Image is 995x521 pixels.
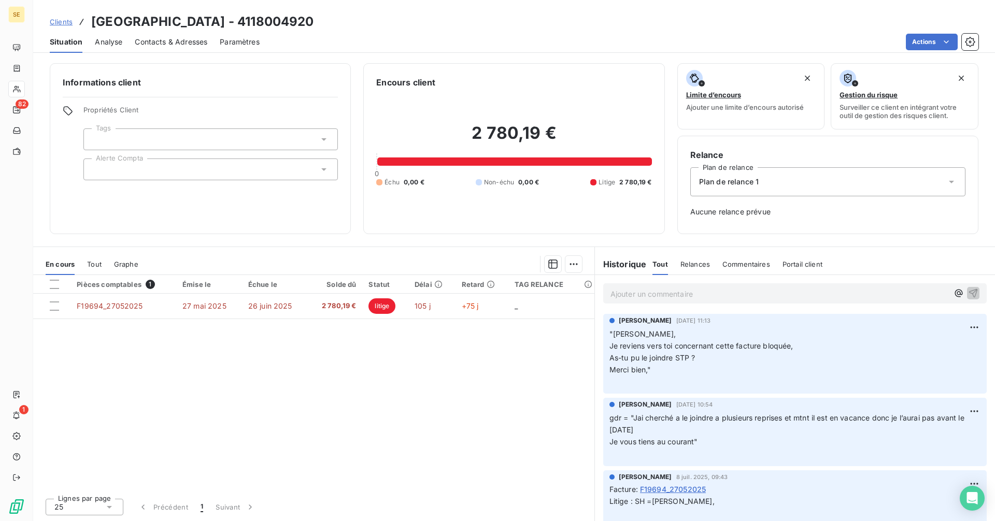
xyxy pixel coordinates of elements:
[375,169,379,178] span: 0
[376,123,651,154] h2: 2 780,19 €
[699,177,759,187] span: Plan de relance 1
[676,317,711,324] span: [DATE] 11:13
[92,135,101,144] input: Ajouter une valeur
[518,178,539,187] span: 0,00 €
[415,280,449,288] div: Délai
[50,17,73,27] a: Clients
[619,316,672,325] span: [PERSON_NAME]
[220,37,260,47] span: Paramètres
[87,260,102,268] span: Tout
[8,6,25,23] div: SE
[54,502,63,512] span: 25
[404,178,424,187] span: 0,00 €
[783,260,822,268] span: Portail client
[619,400,672,409] span: [PERSON_NAME]
[599,178,615,187] span: Litige
[831,63,978,129] button: Gestion du risqueSurveiller ce client en intégrant votre outil de gestion des risques client.
[680,260,710,268] span: Relances
[960,486,985,511] div: Open Intercom Messenger
[201,502,203,512] span: 1
[415,301,431,310] span: 105 j
[722,260,770,268] span: Commentaires
[19,405,29,414] span: 1
[146,280,155,289] span: 1
[50,37,82,47] span: Situation
[314,280,357,288] div: Solde dû
[209,496,262,518] button: Suivant
[609,484,638,495] span: Facture :
[385,178,400,187] span: Échu
[609,341,793,350] span: Je reviens vers toi concernant cette facture bloquée,
[619,472,672,482] span: [PERSON_NAME]
[595,258,647,270] h6: Historique
[515,280,588,288] div: TAG RELANCE
[132,496,194,518] button: Précédent
[77,301,143,310] span: F19694_27052025
[91,12,314,31] h3: [GEOGRAPHIC_DATA] - 4118004920
[16,99,29,109] span: 82
[462,280,503,288] div: Retard
[95,37,122,47] span: Analyse
[484,178,514,187] span: Non-échu
[677,63,825,129] button: Limite d’encoursAjouter une limite d’encours autorisé
[686,103,804,111] span: Ajouter une limite d’encours autorisé
[83,106,338,120] span: Propriétés Client
[462,301,479,310] span: +75 j
[182,301,226,310] span: 27 mai 2025
[368,280,402,288] div: Statut
[676,474,728,480] span: 8 juil. 2025, 09:43
[92,165,101,174] input: Ajouter une valeur
[182,280,236,288] div: Émise le
[686,91,741,99] span: Limite d’encours
[248,301,292,310] span: 26 juin 2025
[114,260,138,268] span: Graphe
[652,260,668,268] span: Tout
[8,498,25,515] img: Logo LeanPay
[515,301,518,310] span: _
[46,260,75,268] span: En cours
[640,484,706,495] span: F19694_27052025
[135,37,207,47] span: Contacts & Adresses
[609,437,698,446] span: Je vous tiens au courant"
[690,149,965,161] h6: Relance
[63,76,338,89] h6: Informations client
[248,280,302,288] div: Échue le
[194,496,209,518] button: 1
[609,413,966,434] span: gdr = "Jai cherché a le joindre a plusieurs reprises et mtnt il est en vacance donc je l’aurai pa...
[840,103,970,120] span: Surveiller ce client en intégrant votre outil de gestion des risques client.
[77,280,170,289] div: Pièces comptables
[368,298,395,314] span: litige
[314,301,357,311] span: 2 780,19 €
[906,34,958,50] button: Actions
[676,401,713,408] span: [DATE] 10:54
[619,178,652,187] span: 2 780,19 €
[50,18,73,26] span: Clients
[840,91,898,99] span: Gestion du risque
[609,365,651,374] span: Merci bien,"
[609,329,676,338] span: "[PERSON_NAME],
[690,207,965,217] span: Aucune relance prévue
[609,353,695,362] span: As-tu pu le joindre STP ?
[376,76,435,89] h6: Encours client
